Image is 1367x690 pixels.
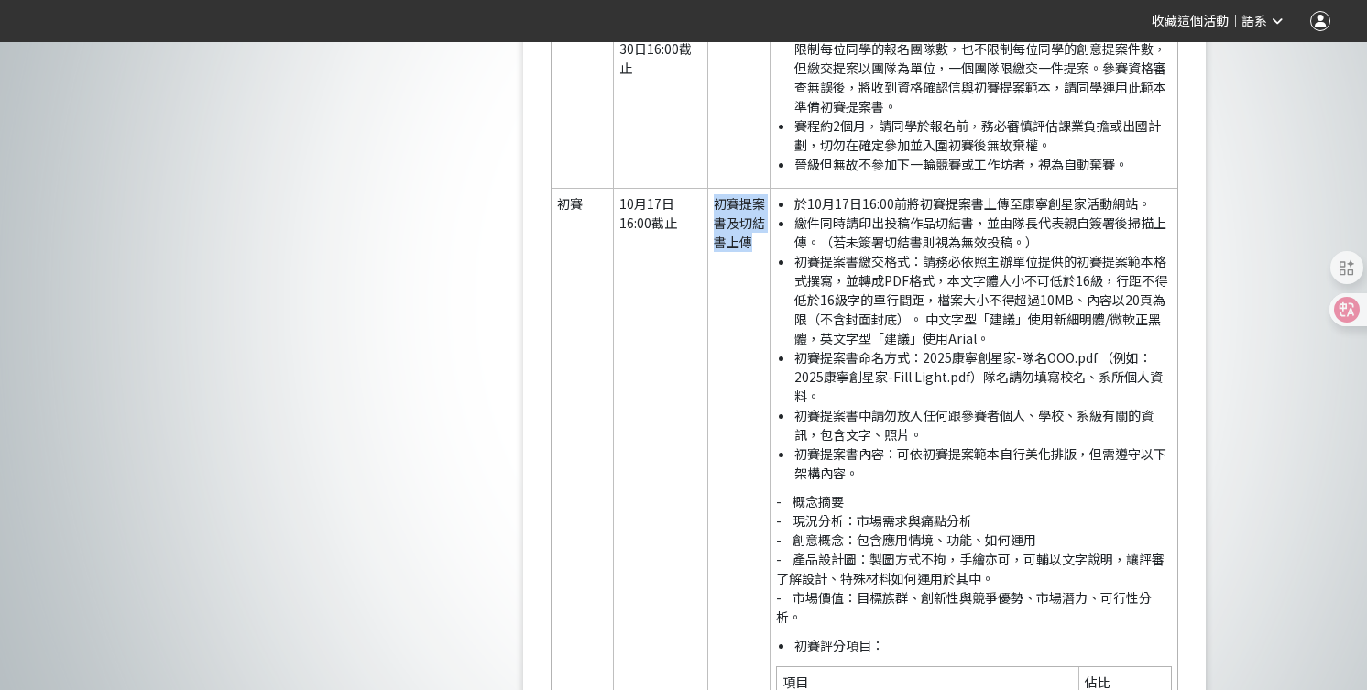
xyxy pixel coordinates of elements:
li: 初賽提案書命名方式：2025康寧創星家-隊名OOO.pdf （例如：2025康寧創星家-Fill Light.pdf）隊名請勿填寫校名、系所個人資料。 [794,348,1172,406]
li: 繳件同時請印出投稿作品切結書，並由隊長代表親自簽署後掃描上傳。（若未簽署切結書則視為無效投稿。） [794,214,1172,252]
span: 語系 [1241,14,1267,28]
li: 賽程約2個月，請同學於報名前，務必審慎評估課業負擔或出國計劃，切勿在確定參加並入圍初賽後無故棄權。 [794,116,1172,155]
li: 報名時需填寫真實個人資料（中英文姓名需同身分證及護照），不限制每位同學的報名團隊數，也不限制每位同學的創意提案件數，但繳交提案以團隊為單位，一個團隊限繳交一件提案。參賽資格審查無誤後，將收到資格... [794,20,1172,116]
li: 於10月17日16:00前將初賽提案書上傳至康寧創星家活動網站。 [794,194,1172,214]
li: 初賽提案書中請勿放入任何跟參賽者個人、學校、系級有關的資訊，包含文字、照片。 [794,406,1172,444]
span: ｜ [1229,12,1241,31]
span: 收藏這個活動 [1152,14,1229,28]
td: 網站報名 [707,15,770,189]
p: - 概念摘要 - 現況分析：市場需求與痛點分析 - 創意概念：包含應用情境、功能、如何運用 - 產品設計圖：製圖方式不拘，手繪亦可，可輔以文字說明，讓評審了解設計、特殊材料如何運用於其中。 - ... [776,492,1172,627]
li: 初賽提案書內容：可依初賽提案範本自行美化排版，但需遵守以下架構內容。 [794,444,1172,483]
td: 報名 [551,15,613,189]
td: 即日起至9月30日16:00截止 [614,15,708,189]
li: 初賽評分項目： [794,636,1172,655]
li: 初賽提案書繳交格式：請務必依照主辦單位提供的初賽提案範本格式撰寫，並轉成PDF格式，本文字體大小不可低於16級，行距不得低於16級字的單行間距，檔案大小不得超過10MB、內容以20頁為限（不含封... [794,252,1172,348]
li: 晉級但無故不參加下一輪競賽或工作坊者，視為自動棄賽。 [794,155,1172,174]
